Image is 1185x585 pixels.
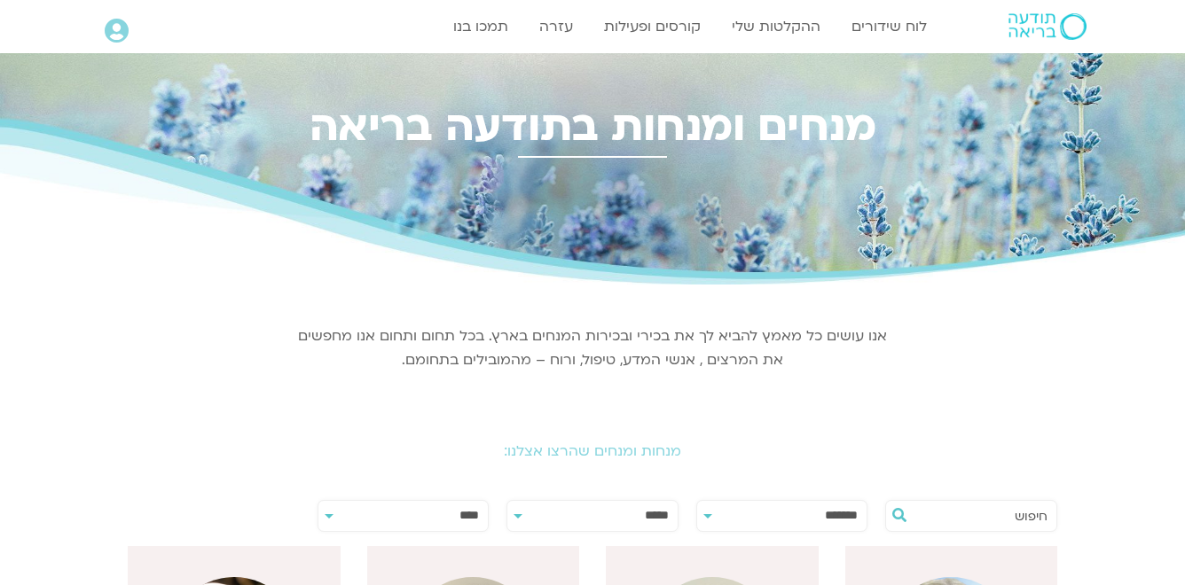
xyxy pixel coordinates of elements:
p: אנו עושים כל מאמץ להביא לך את בכירי ובכירות המנחים בארץ. בכל תחום ותחום אנו מחפשים את המרצים , אנ... [295,324,890,372]
a: תמכו בנו [444,10,517,43]
a: עזרה [530,10,582,43]
input: חיפוש [913,501,1048,531]
a: ההקלטות שלי [723,10,829,43]
a: לוח שידורים [843,10,936,43]
a: קורסים ופעילות [595,10,710,43]
img: תודעה בריאה [1008,13,1087,40]
h2: מנחים ומנחות בתודעה בריאה [96,102,1089,151]
h2: מנחות ומנחים שהרצו אצלנו: [96,443,1089,459]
